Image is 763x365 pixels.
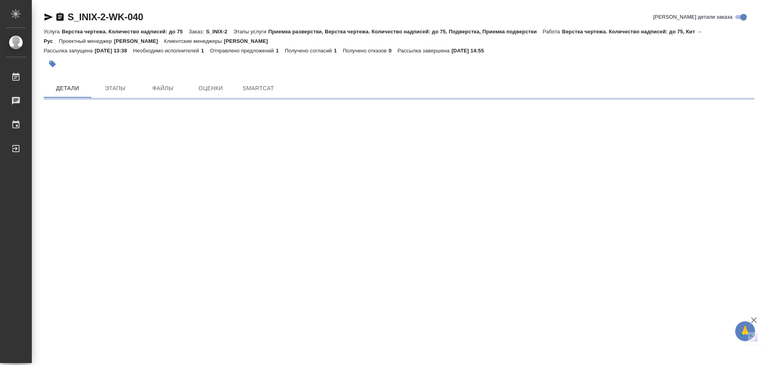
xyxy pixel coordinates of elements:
span: Детали [48,83,87,93]
p: 1 [201,48,210,54]
a: S_INIX-2-WK-040 [68,12,143,22]
p: Необходимо исполнителей [133,48,201,54]
p: [PERSON_NAME] [114,38,164,44]
span: SmartCat [239,83,277,93]
span: [PERSON_NAME] детали заказа [653,13,732,21]
p: Рассылка завершена [397,48,451,54]
p: 1 [334,48,343,54]
span: 🙏 [738,323,752,340]
button: 🙏 [735,321,755,341]
p: [PERSON_NAME] [224,38,274,44]
p: Клиентские менеджеры [164,38,224,44]
p: Проектный менеджер [59,38,114,44]
p: Заказ: [189,29,206,35]
p: Верстка чертежа. Количество надписей: до 75 [62,29,189,35]
p: [DATE] 14:55 [451,48,490,54]
p: [DATE] 13:38 [95,48,133,54]
span: Файлы [144,83,182,93]
p: Работа [543,29,562,35]
button: Скопировать ссылку [55,12,65,22]
p: Услуга [44,29,62,35]
p: Получено отказов [343,48,389,54]
p: S_INIX-2 [206,29,233,35]
p: 0 [389,48,397,54]
button: Добавить тэг [44,55,61,73]
p: Приемка разверстки, Верстка чертежа. Количество надписей: до 75, Подверстка, Приемка подверстки [268,29,543,35]
span: Оценки [192,83,230,93]
p: Получено согласий [285,48,334,54]
p: 1 [276,48,285,54]
p: Рассылка запущена [44,48,95,54]
button: Скопировать ссылку для ЯМессенджера [44,12,53,22]
span: Этапы [96,83,134,93]
p: Этапы услуги [233,29,268,35]
p: Отправлено предложений [210,48,276,54]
